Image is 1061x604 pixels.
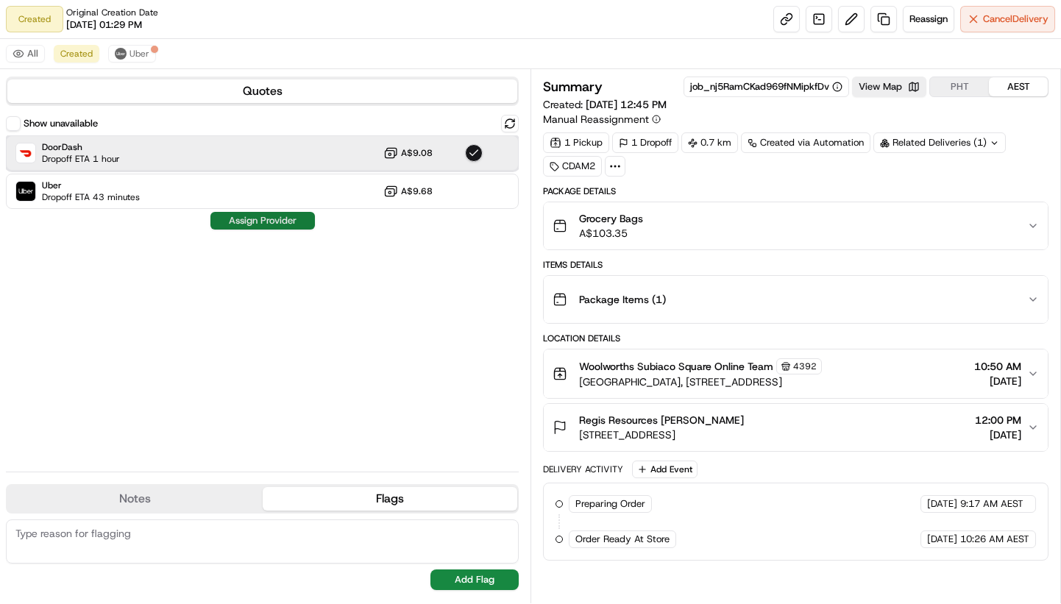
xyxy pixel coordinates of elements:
[544,349,1048,398] button: Woolworths Subiaco Square Online Team4392[GEOGRAPHIC_DATA], [STREET_ADDRESS]10:50 AM[DATE]
[6,45,45,63] button: All
[54,45,99,63] button: Created
[575,497,645,511] span: Preparing Order
[927,533,957,546] span: [DATE]
[543,112,649,127] span: Manual Reassignment
[15,59,268,82] p: Welcome 👋
[544,404,1048,451] button: Regis Resources [PERSON_NAME][STREET_ADDRESS]12:00 PM[DATE]
[16,182,35,201] img: Uber
[210,212,315,230] button: Assign Provider
[983,13,1048,26] span: Cancel Delivery
[852,77,926,97] button: View Map
[632,461,698,478] button: Add Event
[129,48,149,60] span: Uber
[579,359,773,374] span: Woolworths Subiaco Square Online Team
[681,132,738,153] div: 0.7 km
[15,15,44,44] img: Nash
[974,359,1021,374] span: 10:50 AM
[543,97,667,112] span: Created:
[543,185,1048,197] div: Package Details
[383,146,433,160] button: A$9.08
[146,249,178,260] span: Pylon
[612,132,678,153] div: 1 Dropoff
[975,427,1021,442] span: [DATE]
[543,259,1048,271] div: Items Details
[139,213,236,228] span: API Documentation
[543,132,609,153] div: 1 Pickup
[903,6,954,32] button: Reassign
[401,185,433,197] span: A$9.68
[108,45,156,63] button: Uber
[543,156,602,177] div: CDAM2
[29,213,113,228] span: Knowledge Base
[66,18,142,32] span: [DATE] 01:29 PM
[104,249,178,260] a: Powered byPylon
[930,77,989,96] button: PHT
[579,427,744,442] span: [STREET_ADDRESS]
[118,207,242,234] a: 💻API Documentation
[115,48,127,60] img: uber-new-logo.jpeg
[579,211,643,226] span: Grocery Bags
[909,13,948,26] span: Reassign
[575,533,670,546] span: Order Ready At Store
[579,226,643,241] span: A$103.35
[24,117,98,130] label: Show unavailable
[42,141,120,153] span: DoorDash
[50,155,186,167] div: We're available if you need us!
[7,487,263,511] button: Notes
[975,413,1021,427] span: 12:00 PM
[741,132,870,153] a: Created via Automation
[543,463,623,475] div: Delivery Activity
[42,180,140,191] span: Uber
[579,292,666,307] span: Package Items ( 1 )
[873,132,1006,153] div: Related Deliveries (1)
[9,207,118,234] a: 📗Knowledge Base
[42,153,120,165] span: Dropoff ETA 1 hour
[50,141,241,155] div: Start new chat
[544,202,1048,249] button: Grocery BagsA$103.35
[430,569,519,590] button: Add Flag
[16,143,35,163] img: DoorDash
[974,374,1021,388] span: [DATE]
[383,184,433,199] button: A$9.68
[401,147,433,159] span: A$9.08
[690,80,842,93] button: job_nj5RamCKad969fNMipkfDv
[15,141,41,167] img: 1736555255976-a54dd68f-1ca7-489b-9aae-adbdc363a1c4
[15,215,26,227] div: 📗
[66,7,158,18] span: Original Creation Date
[579,413,744,427] span: Regis Resources [PERSON_NAME]
[960,497,1023,511] span: 9:17 AM AEST
[38,95,243,110] input: Clear
[544,276,1048,323] button: Package Items (1)
[543,80,603,93] h3: Summary
[586,98,667,111] span: [DATE] 12:45 PM
[960,6,1055,32] button: CancelDelivery
[263,487,518,511] button: Flags
[250,145,268,163] button: Start new chat
[124,215,136,227] div: 💻
[543,333,1048,344] div: Location Details
[579,374,822,389] span: [GEOGRAPHIC_DATA], [STREET_ADDRESS]
[60,48,93,60] span: Created
[989,77,1048,96] button: AEST
[960,533,1029,546] span: 10:26 AM AEST
[543,112,661,127] button: Manual Reassignment
[927,497,957,511] span: [DATE]
[42,191,140,203] span: Dropoff ETA 43 minutes
[793,360,817,372] span: 4392
[7,79,517,103] button: Quotes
